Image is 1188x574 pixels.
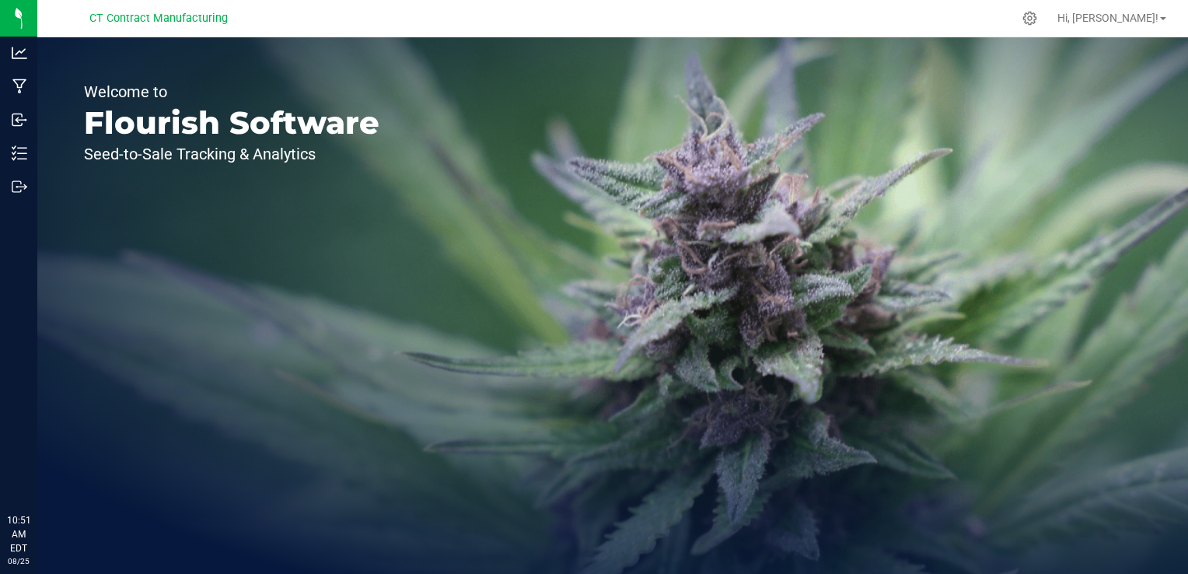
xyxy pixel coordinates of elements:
[12,112,27,128] inline-svg: Inbound
[12,145,27,161] inline-svg: Inventory
[7,513,30,555] p: 10:51 AM EDT
[89,12,228,25] span: CT Contract Manufacturing
[12,79,27,94] inline-svg: Manufacturing
[1057,12,1158,24] span: Hi, [PERSON_NAME]!
[7,555,30,567] p: 08/25
[1020,11,1039,26] div: Manage settings
[84,107,379,138] p: Flourish Software
[12,179,27,194] inline-svg: Outbound
[84,146,379,162] p: Seed-to-Sale Tracking & Analytics
[84,84,379,100] p: Welcome to
[12,45,27,61] inline-svg: Analytics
